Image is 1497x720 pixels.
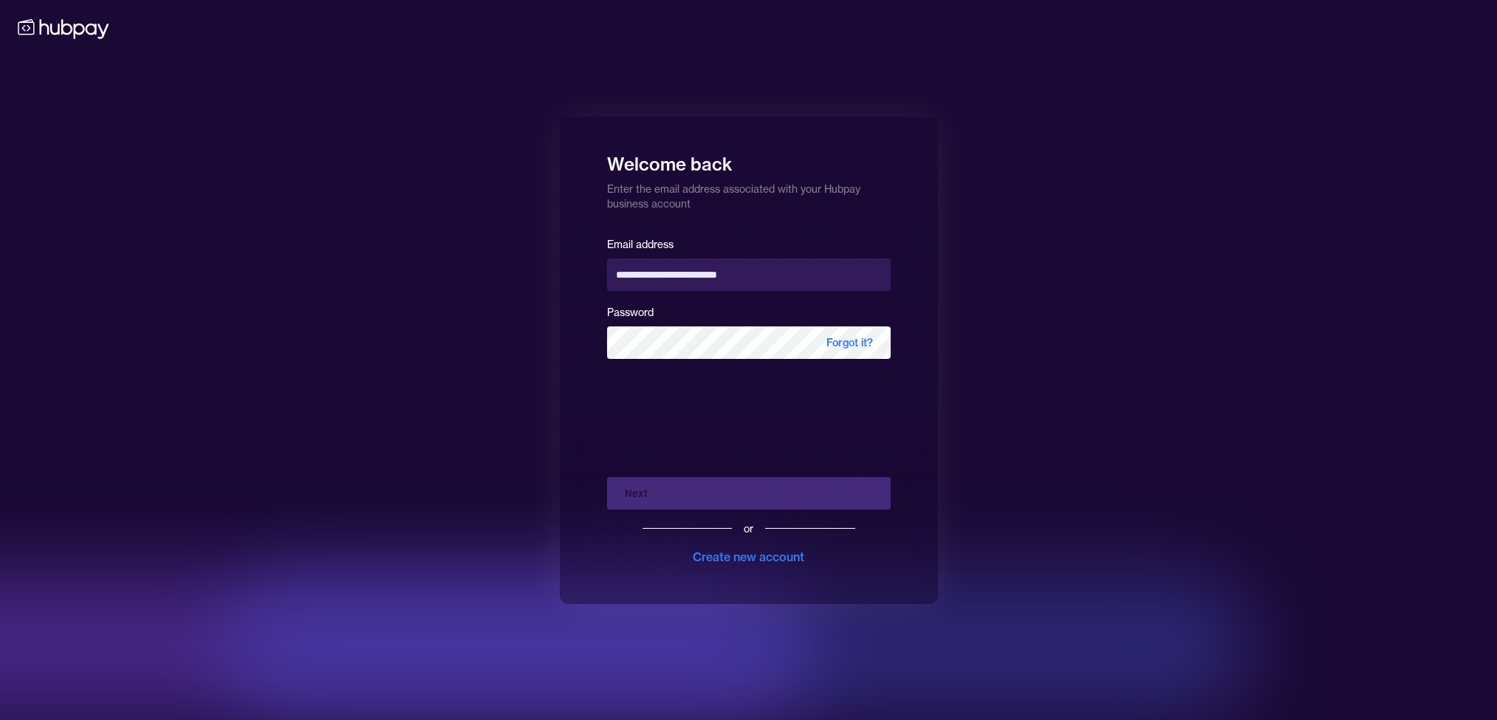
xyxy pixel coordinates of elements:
[607,306,654,319] label: Password
[607,238,674,251] label: Email address
[607,176,891,211] p: Enter the email address associated with your Hubpay business account
[693,548,804,566] div: Create new account
[744,521,753,536] div: or
[809,326,891,359] span: Forgot it?
[607,143,891,176] h1: Welcome back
